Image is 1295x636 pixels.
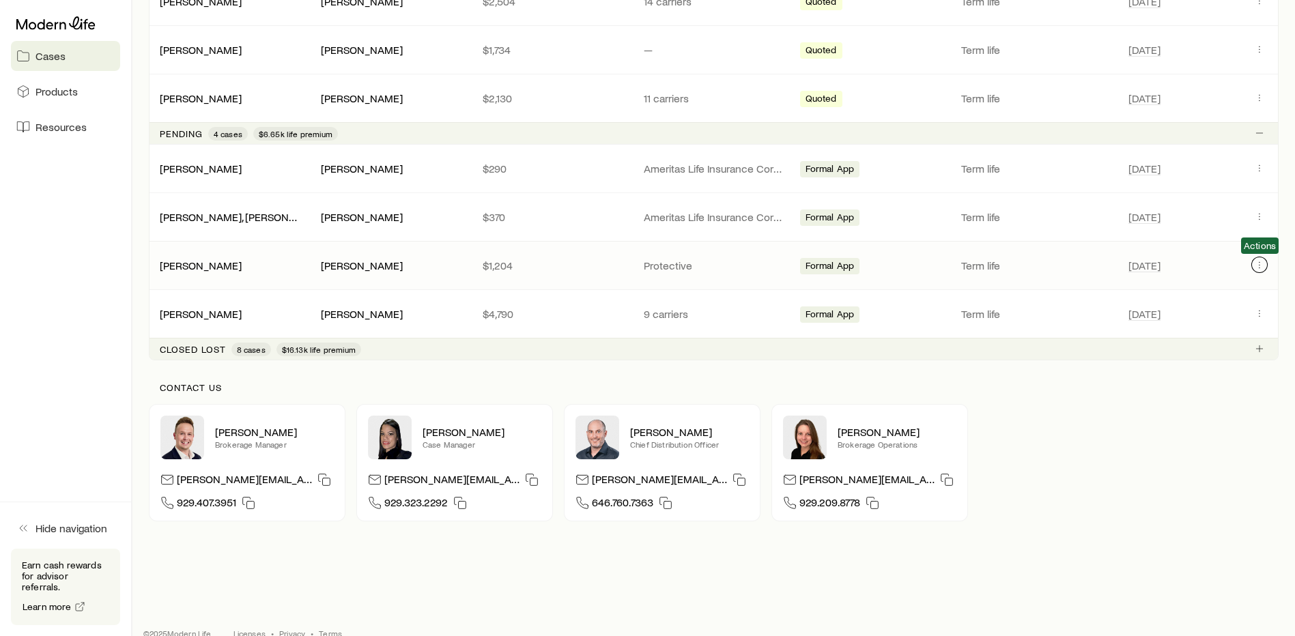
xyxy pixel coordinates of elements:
div: [PERSON_NAME] [321,162,403,176]
a: [PERSON_NAME], [PERSON_NAME] [160,210,327,223]
p: Ameritas Life Insurance Corp. (Ameritas) [644,162,783,175]
div: [PERSON_NAME] [321,43,403,57]
button: Hide navigation [11,513,120,543]
p: Pending [160,128,203,139]
p: $1,204 [483,259,622,272]
span: [DATE] [1128,43,1161,57]
span: Formal App [806,308,855,323]
div: [PERSON_NAME] [160,43,242,57]
p: Ameritas Life Insurance Corp. (Ameritas) [644,210,783,224]
div: [PERSON_NAME] [160,259,242,273]
img: Derek Wakefield [160,416,204,459]
p: — [644,43,783,57]
span: [DATE] [1128,162,1161,175]
img: Ellen Wall [783,416,827,459]
p: [PERSON_NAME] [630,425,749,439]
p: Closed lost [160,344,226,355]
span: Actions [1244,240,1276,251]
p: Term life [961,43,1111,57]
p: Contact us [160,382,1268,393]
p: $1,734 [483,43,622,57]
a: [PERSON_NAME] [160,43,242,56]
a: [PERSON_NAME] [160,91,242,104]
span: [DATE] [1128,210,1161,224]
p: 11 carriers [644,91,783,105]
a: Resources [11,112,120,142]
p: Earn cash rewards for advisor referrals. [22,560,109,592]
p: Chief Distribution Officer [630,439,749,450]
div: [PERSON_NAME] [160,307,242,321]
span: 4 cases [214,128,242,139]
p: [PERSON_NAME] [215,425,334,439]
a: Products [11,76,120,106]
span: Formal App [806,212,855,226]
p: $370 [483,210,622,224]
span: $16.13k life premium [282,344,356,355]
span: Resources [35,120,87,134]
p: Term life [961,259,1111,272]
span: 929.209.8778 [799,495,860,514]
a: [PERSON_NAME] [160,259,242,272]
span: 929.407.3951 [177,495,236,514]
div: [PERSON_NAME] [321,259,403,273]
div: [PERSON_NAME] [321,210,403,225]
span: Hide navigation [35,521,107,535]
p: Brokerage Manager [215,439,334,450]
p: [PERSON_NAME][EMAIL_ADDRESS][DOMAIN_NAME] [592,472,727,491]
p: [PERSON_NAME] [423,425,541,439]
a: Cases [11,41,120,71]
p: $4,790 [483,307,622,321]
div: [PERSON_NAME] [160,162,242,176]
a: [PERSON_NAME] [160,162,242,175]
p: Term life [961,210,1111,224]
p: Term life [961,91,1111,105]
p: $290 [483,162,622,175]
div: [PERSON_NAME] [160,91,242,106]
div: [PERSON_NAME], [PERSON_NAME] [160,210,299,225]
a: [PERSON_NAME] [160,307,242,320]
p: [PERSON_NAME] [838,425,956,439]
span: Quoted [806,93,837,107]
span: 646.760.7363 [592,495,653,514]
p: Protective [644,259,783,272]
p: $2,130 [483,91,622,105]
p: Brokerage Operations [838,439,956,450]
span: 8 cases [237,344,266,355]
img: Dan Pierson [575,416,619,459]
p: [PERSON_NAME][EMAIL_ADDRESS][DOMAIN_NAME] [384,472,520,491]
span: 929.323.2292 [384,495,448,514]
span: Learn more [23,602,72,611]
div: [PERSON_NAME] [321,307,403,321]
div: Earn cash rewards for advisor referrals.Learn more [11,549,120,625]
p: [PERSON_NAME][EMAIL_ADDRESS][DOMAIN_NAME] [799,472,935,491]
div: [PERSON_NAME] [321,91,403,106]
img: Elana Hasten [368,416,412,459]
p: 9 carriers [644,307,783,321]
span: Formal App [806,260,855,274]
p: Term life [961,307,1111,321]
span: [DATE] [1128,91,1161,105]
p: [PERSON_NAME][EMAIL_ADDRESS][DOMAIN_NAME] [177,472,312,491]
span: Cases [35,49,66,63]
span: [DATE] [1128,307,1161,321]
p: Term life [961,162,1111,175]
span: Formal App [806,163,855,177]
p: Case Manager [423,439,541,450]
span: Products [35,85,78,98]
span: [DATE] [1128,259,1161,272]
span: $6.65k life premium [259,128,332,139]
span: Quoted [806,44,837,59]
